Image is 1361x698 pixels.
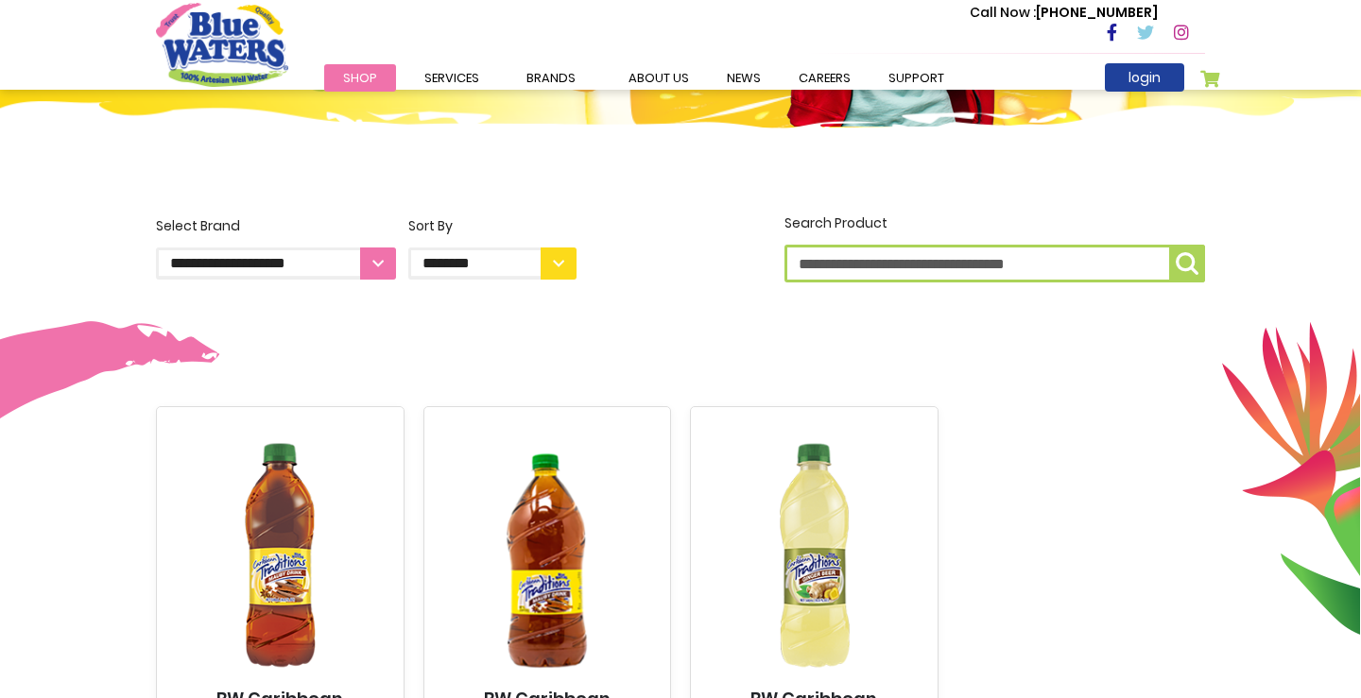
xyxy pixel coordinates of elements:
[424,69,479,87] span: Services
[156,247,396,280] select: Select Brand
[708,64,780,92] a: News
[343,69,377,87] span: Shop
[408,216,577,236] div: Sort By
[610,64,708,92] a: about us
[870,64,963,92] a: support
[156,216,396,280] label: Select Brand
[970,3,1158,23] p: [PHONE_NUMBER]
[780,64,870,92] a: careers
[526,69,576,87] span: Brands
[408,247,577,280] select: Sort By
[441,423,654,689] img: BW Caribbean Traditions Mauby 6x1L
[1169,245,1205,282] button: Search Product
[970,3,1036,22] span: Call Now :
[1176,252,1198,275] img: search-icon.png
[784,213,1205,282] label: Search Product
[1105,63,1184,92] a: login
[784,245,1205,282] input: Search Product
[174,423,387,689] img: BW Caribbean Traditions Mauby 12x500ml
[156,3,288,86] a: store logo
[708,423,921,689] img: BW Caribbean Traditions Ginger Beer 12x500ml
